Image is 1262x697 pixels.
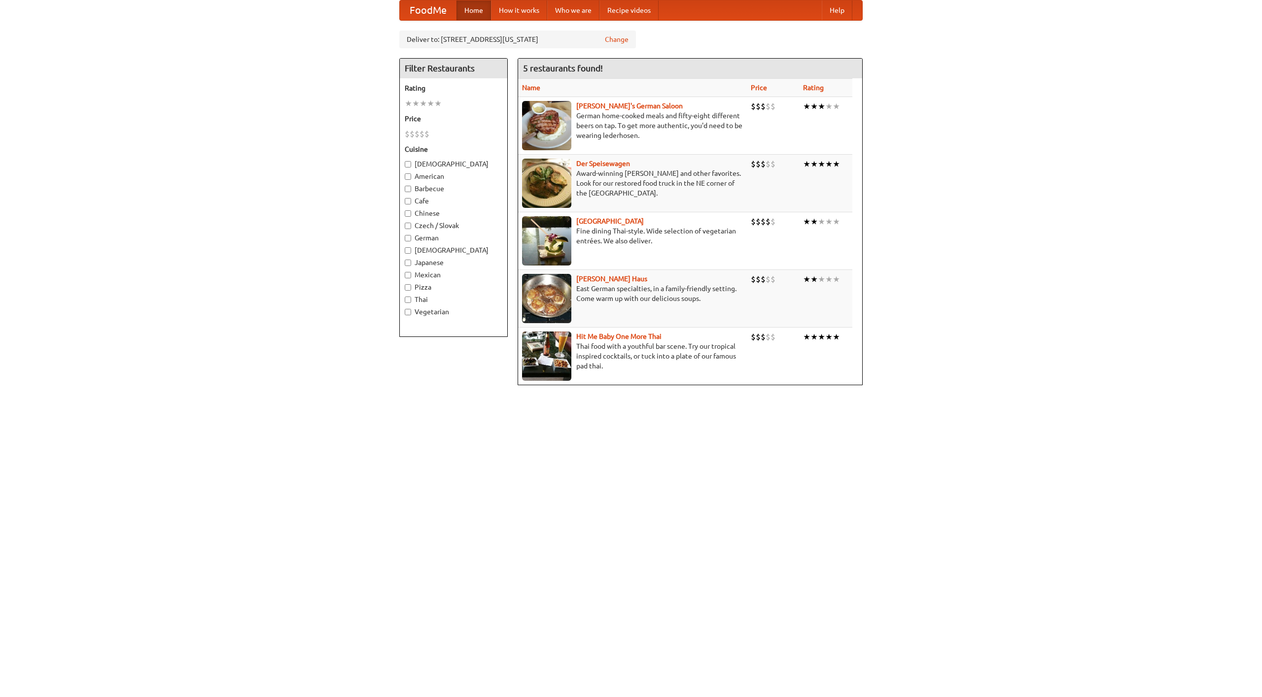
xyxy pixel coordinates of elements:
li: ★ [825,101,833,112]
input: Cafe [405,198,411,204]
li: ★ [818,274,825,285]
a: Hit Me Baby One More Thai [576,332,662,340]
a: Change [605,34,629,44]
li: ★ [818,101,825,112]
a: How it works [491,0,547,20]
li: $ [761,216,766,227]
li: $ [766,101,771,112]
label: American [405,171,502,181]
label: Pizza [405,282,502,292]
li: $ [756,101,761,112]
li: ★ [818,159,825,169]
li: $ [761,159,766,169]
label: [DEMOGRAPHIC_DATA] [405,245,502,255]
a: Rating [803,84,824,92]
input: German [405,235,411,241]
li: $ [751,159,756,169]
a: FoodMe [400,0,456,20]
li: ★ [810,216,818,227]
a: Der Speisewagen [576,160,630,167]
li: $ [771,216,775,227]
a: [PERSON_NAME]'s German Saloon [576,102,683,110]
li: ★ [434,98,442,109]
a: Help [822,0,852,20]
li: $ [771,332,775,342]
li: ★ [818,216,825,227]
h4: Filter Restaurants [400,59,507,78]
li: ★ [833,216,840,227]
img: babythai.jpg [522,332,571,381]
li: $ [424,129,429,139]
li: $ [751,216,756,227]
li: $ [756,159,761,169]
li: ★ [825,216,833,227]
li: $ [771,159,775,169]
label: Czech / Slovak [405,221,502,231]
label: Vegetarian [405,307,502,317]
label: Barbecue [405,184,502,194]
input: Chinese [405,210,411,217]
input: American [405,173,411,180]
li: ★ [810,274,818,285]
img: esthers.jpg [522,101,571,150]
a: Home [456,0,491,20]
label: Japanese [405,258,502,267]
li: $ [771,101,775,112]
li: ★ [818,332,825,342]
input: Czech / Slovak [405,223,411,229]
li: ★ [803,159,810,169]
p: Thai food with a youthful bar scene. Try our tropical inspired cocktails, or tuck into a plate of... [522,341,743,371]
li: ★ [833,101,840,112]
a: [PERSON_NAME] Haus [576,275,647,283]
p: Award-winning [PERSON_NAME] and other favorites. Look for our restored food truck in the NE corne... [522,168,743,198]
li: ★ [803,216,810,227]
li: ★ [427,98,434,109]
label: German [405,233,502,243]
h5: Rating [405,83,502,93]
li: ★ [803,274,810,285]
li: ★ [833,274,840,285]
input: [DEMOGRAPHIC_DATA] [405,161,411,167]
input: [DEMOGRAPHIC_DATA] [405,247,411,254]
li: $ [415,129,420,139]
li: ★ [803,332,810,342]
input: Japanese [405,260,411,266]
li: $ [766,274,771,285]
li: $ [756,332,761,342]
li: ★ [810,159,818,169]
h5: Price [405,114,502,124]
li: ★ [810,101,818,112]
label: Cafe [405,196,502,206]
li: ★ [825,159,833,169]
li: ★ [825,332,833,342]
a: Who we are [547,0,599,20]
label: Chinese [405,208,502,218]
li: $ [751,332,756,342]
li: $ [771,274,775,285]
h5: Cuisine [405,144,502,154]
li: $ [761,332,766,342]
li: ★ [803,101,810,112]
li: ★ [412,98,420,109]
input: Mexican [405,272,411,278]
li: ★ [420,98,427,109]
li: $ [766,332,771,342]
img: satay.jpg [522,216,571,266]
a: Recipe videos [599,0,659,20]
input: Barbecue [405,186,411,192]
li: $ [756,216,761,227]
li: $ [751,101,756,112]
div: Deliver to: [STREET_ADDRESS][US_STATE] [399,31,636,48]
ng-pluralize: 5 restaurants found! [523,64,603,73]
p: German home-cooked meals and fifty-eight different beers on tap. To get more authentic, you'd nee... [522,111,743,140]
li: ★ [810,332,818,342]
a: [GEOGRAPHIC_DATA] [576,217,644,225]
li: $ [761,274,766,285]
label: [DEMOGRAPHIC_DATA] [405,159,502,169]
a: Price [751,84,767,92]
